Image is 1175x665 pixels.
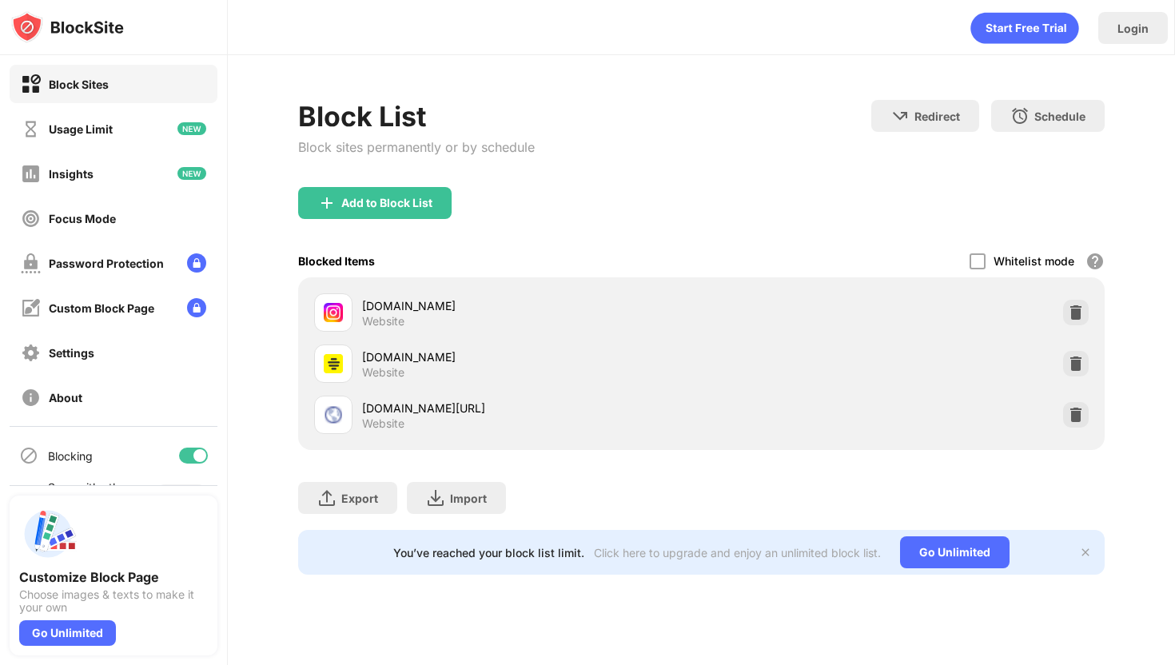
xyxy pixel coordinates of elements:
[1117,22,1149,35] div: Login
[187,253,206,273] img: lock-menu.svg
[341,492,378,505] div: Export
[362,314,404,329] div: Website
[21,388,41,408] img: about-off.svg
[49,346,94,360] div: Settings
[21,298,41,318] img: customize-block-page-off.svg
[362,297,701,314] div: [DOMAIN_NAME]
[21,164,41,184] img: insights-off.svg
[11,11,124,43] img: logo-blocksite.svg
[48,449,93,463] div: Blocking
[1079,546,1092,559] img: x-button.svg
[393,546,584,559] div: You’ve reached your block list limit.
[21,343,41,363] img: settings-off.svg
[1034,110,1085,123] div: Schedule
[21,209,41,229] img: focus-off.svg
[49,78,109,91] div: Block Sites
[362,416,404,431] div: Website
[21,74,41,94] img: block-on.svg
[450,492,487,505] div: Import
[177,122,206,135] img: new-icon.svg
[900,536,1010,568] div: Go Unlimited
[341,197,432,209] div: Add to Block List
[594,546,881,559] div: Click here to upgrade and enjoy an unlimited block list.
[49,212,116,225] div: Focus Mode
[362,400,701,416] div: [DOMAIN_NAME][URL]
[19,484,38,504] img: sync-icon.svg
[970,12,1079,44] div: animation
[914,110,960,123] div: Redirect
[298,100,535,133] div: Block List
[21,253,41,273] img: password-protection-off.svg
[49,257,164,270] div: Password Protection
[298,254,375,268] div: Blocked Items
[48,480,130,508] div: Sync with other devices
[49,167,94,181] div: Insights
[324,405,343,424] img: favicons
[19,446,38,465] img: blocking-icon.svg
[177,167,206,180] img: new-icon.svg
[362,348,701,365] div: [DOMAIN_NAME]
[19,505,77,563] img: push-custom-page.svg
[994,254,1074,268] div: Whitelist mode
[187,298,206,317] img: lock-menu.svg
[49,391,82,404] div: About
[49,122,113,136] div: Usage Limit
[19,569,208,585] div: Customize Block Page
[19,620,116,646] div: Go Unlimited
[298,139,535,155] div: Block sites permanently or by schedule
[324,303,343,322] img: favicons
[324,354,343,373] img: favicons
[19,588,208,614] div: Choose images & texts to make it your own
[362,365,404,380] div: Website
[49,301,154,315] div: Custom Block Page
[21,119,41,139] img: time-usage-off.svg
